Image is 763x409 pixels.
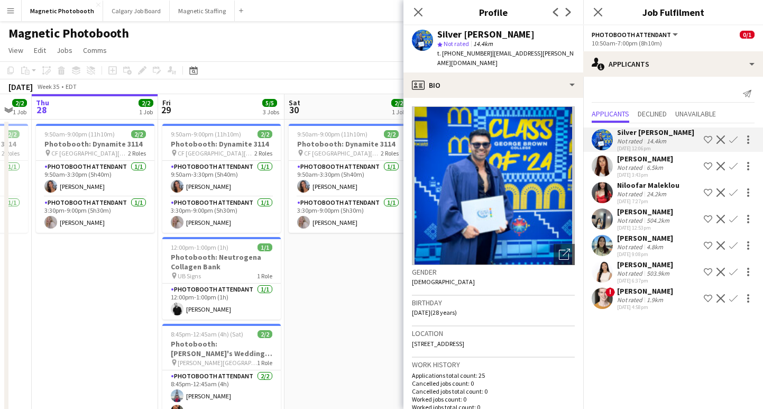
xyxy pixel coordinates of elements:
span: Applicants [592,110,629,117]
button: Calgary Job Board [103,1,170,21]
h3: Birthday [412,298,575,307]
div: 6.5km [645,163,665,171]
div: Niloofar Maleklou [617,180,679,190]
div: Bio [403,72,583,98]
p: Cancelled jobs total count: 0 [412,387,575,395]
div: [PERSON_NAME] [617,154,673,163]
span: Thu [36,98,49,107]
h3: Work history [412,360,575,369]
div: [DATE] 3:43pm [617,171,673,178]
span: | [EMAIL_ADDRESS][PERSON_NAME][DOMAIN_NAME] [437,49,574,67]
span: Jobs [57,46,72,55]
div: 24.2km [645,190,668,198]
div: [PERSON_NAME] [617,207,673,216]
div: Not rated [617,269,645,277]
h1: Magnetic Photobooth [8,25,129,41]
div: 12:00pm-1:00pm (1h)1/1Photobooth: Neutrogena Collagen Bank UB Signs1 RolePhotobooth Attendant1/11... [162,237,281,320]
span: 2 Roles [2,149,20,157]
div: Not rated [617,216,645,224]
div: Not rated [617,163,645,171]
span: 1 Role [257,359,272,367]
span: 0/1 [740,31,755,39]
span: Declined [638,110,667,117]
span: 2/2 [258,330,272,338]
span: 2/2 [139,99,153,107]
h3: Location [412,329,575,338]
span: 2/2 [131,130,146,138]
h3: Job Fulfilment [583,5,763,19]
span: 2 Roles [254,149,272,157]
div: 1.9km [645,296,665,304]
div: Silver [PERSON_NAME] [437,30,535,39]
span: 9:50am-9:00pm (11h10m) [297,130,367,138]
span: 2 Roles [381,149,399,157]
span: 8:45pm-12:45am (4h) (Sat) [171,330,243,338]
span: Comms [83,46,107,55]
span: 1/1 [258,243,272,251]
app-job-card: 9:50am-9:00pm (11h10m)2/2Photobooth: Dynamite 3114 CF [GEOGRAPHIC_DATA][PERSON_NAME]2 RolesPhotob... [162,124,281,233]
div: Not rated [617,243,645,251]
div: 503.9km [645,269,672,277]
div: [DATE] [8,81,33,92]
span: CF [GEOGRAPHIC_DATA][PERSON_NAME] [51,149,128,157]
app-card-role: Photobooth Attendant1/13:30pm-9:00pm (5h30m)[PERSON_NAME] [162,197,281,233]
div: 14.4km [645,137,668,145]
span: Not rated [444,40,469,48]
div: [DATE] 4:58pm [617,304,673,311]
app-job-card: 9:50am-9:00pm (11h10m)2/2Photobooth: Dynamite 3114 CF [GEOGRAPHIC_DATA][PERSON_NAME]2 RolesPhotob... [36,124,154,233]
img: Crew avatar or photo [412,106,575,265]
p: Worked jobs count: 0 [412,395,575,403]
h3: Profile [403,5,583,19]
div: 4.8km [645,243,665,251]
span: 2/2 [12,99,27,107]
span: 2/2 [5,130,20,138]
app-card-role: Photobooth Attendant1/13:30pm-9:00pm (5h30m)[PERSON_NAME] [289,197,407,233]
div: Applicants [583,51,763,77]
app-card-role: Photobooth Attendant1/19:50am-3:30pm (5h40m)[PERSON_NAME] [162,161,281,197]
div: Open photos pop-in [554,244,575,265]
span: 14.4km [471,40,495,48]
div: [PERSON_NAME] [617,260,673,269]
app-card-role: Photobooth Attendant1/19:50am-3:30pm (5h40m)[PERSON_NAME] [289,161,407,197]
div: Not rated [617,296,645,304]
span: 9:50am-9:00pm (11h10m) [44,130,115,138]
button: Magnetic Staffing [170,1,235,21]
div: 1 Job [13,108,26,116]
span: 12:00pm-1:00pm (1h) [171,243,228,251]
span: UB Signs [178,272,201,280]
span: 2/2 [258,130,272,138]
span: Unavailable [675,110,716,117]
button: Magnetic Photobooth [22,1,103,21]
span: t. [PHONE_NUMBER] [437,49,492,57]
span: 1 Role [257,272,272,280]
div: 9:50am-9:00pm (11h10m)2/2Photobooth: Dynamite 3114 CF [GEOGRAPHIC_DATA][PERSON_NAME]2 RolesPhotob... [289,124,407,233]
h3: Photobooth: Dynamite 3114 [162,139,281,149]
span: [STREET_ADDRESS] [412,340,464,348]
span: [DATE] (28 years) [412,308,457,316]
div: 3 Jobs [263,108,279,116]
span: 2/2 [384,130,399,138]
app-card-role: Photobooth Attendant1/112:00pm-1:00pm (1h)[PERSON_NAME] [162,284,281,320]
h3: Gender [412,267,575,277]
span: 9:50am-9:00pm (11h10m) [171,130,241,138]
div: [DATE] 12:53pm [617,224,673,231]
div: [DATE] 9:08pm [617,251,673,258]
span: ! [605,287,615,297]
p: Cancelled jobs count: 0 [412,379,575,387]
div: [DATE] 12:06pm [617,145,694,152]
span: Photobooth Attendant [592,31,671,39]
div: [PERSON_NAME] [617,286,673,296]
a: Jobs [52,43,77,57]
h3: Photobooth: Neutrogena Collagen Bank [162,252,281,271]
h3: Photobooth: Dynamite 3114 [36,139,154,149]
div: 1 Job [139,108,153,116]
h3: Photobooth: Dynamite 3114 [289,139,407,149]
span: 5/5 [262,99,277,107]
span: 28 [34,104,49,116]
p: Applications total count: 25 [412,371,575,379]
span: [DEMOGRAPHIC_DATA] [412,278,475,286]
app-card-role: Photobooth Attendant1/19:50am-3:30pm (5h40m)[PERSON_NAME] [36,161,154,197]
div: Silver [PERSON_NAME] [617,128,694,137]
div: 1 Job [392,108,406,116]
